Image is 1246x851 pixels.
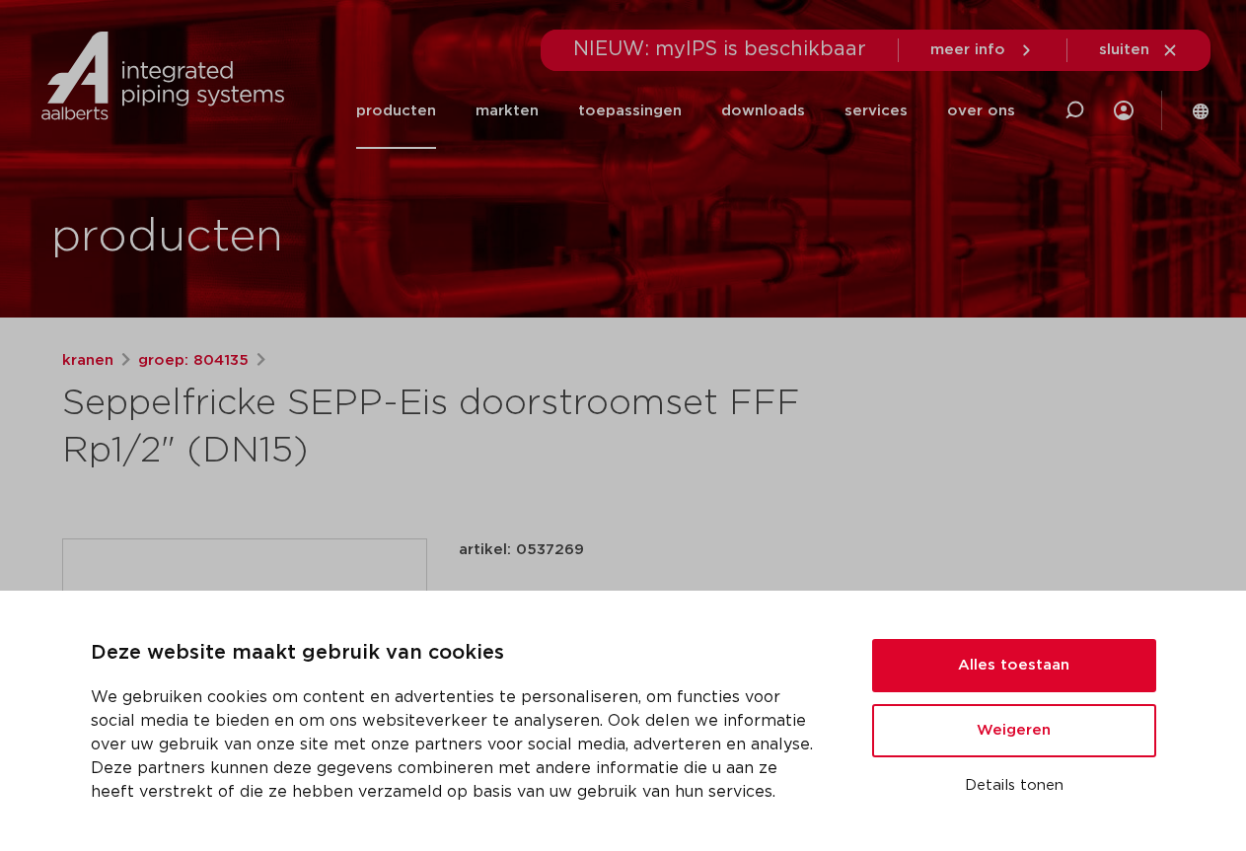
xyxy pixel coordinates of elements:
a: over ons [947,73,1015,149]
a: producten [356,73,436,149]
button: Details tonen [872,769,1156,803]
a: groep: 804135 [138,349,249,373]
a: kranen [62,349,113,373]
span: NIEUW: myIPS is beschikbaar [573,39,866,59]
a: sluiten [1099,41,1179,59]
span: meer info [930,42,1005,57]
button: Weigeren [872,704,1156,757]
nav: Menu [356,73,1015,149]
h1: producten [51,206,283,269]
p: artikel: 0537269 [459,538,584,562]
a: downloads [721,73,805,149]
a: toepassingen [578,73,682,149]
a: services [844,73,908,149]
a: markten [476,73,539,149]
p: Deze website maakt gebruik van cookies [91,638,825,670]
h1: Seppelfricke SEPP-Eis doorstroomset FFF Rp1/2" (DN15) [62,381,803,475]
span: sluiten [1099,42,1149,57]
p: We gebruiken cookies om content en advertenties te personaliseren, om functies voor social media ... [91,685,825,804]
button: Alles toestaan [872,639,1156,692]
a: meer info [930,41,1035,59]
